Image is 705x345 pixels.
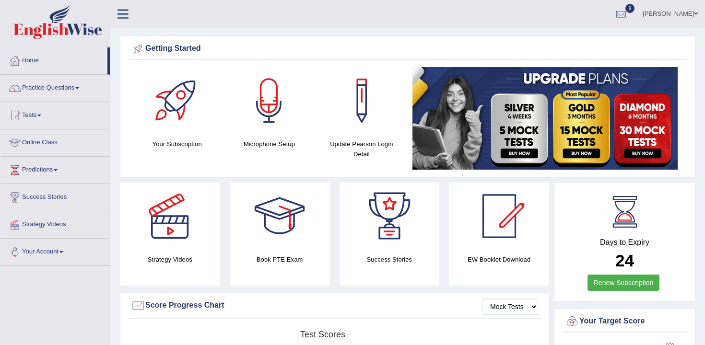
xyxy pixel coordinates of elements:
[0,47,107,71] a: Home
[565,314,684,329] div: Your Target Score
[136,139,218,149] h4: Your Subscription
[230,254,330,264] h4: Book PTE Exam
[320,139,403,159] h4: Update Pearson Login Detail
[615,251,634,270] b: 24
[0,129,110,153] a: Online Class
[300,330,345,339] tspan: Test scores
[0,184,110,208] a: Success Stories
[131,42,684,56] div: Getting Started
[0,211,110,235] a: Strategy Videos
[340,254,440,264] h4: Success Stories
[565,238,684,247] h4: Days to Expiry
[228,139,310,149] h4: Microphone Setup
[0,239,110,263] a: Your Account
[0,157,110,181] a: Predictions
[0,75,110,99] a: Practice Questions
[131,299,538,313] div: Score Progress Chart
[412,67,678,170] img: small5.jpg
[587,275,660,291] a: Renew Subscription
[0,102,110,126] a: Tests
[625,4,635,13] span: 9
[120,254,220,264] h4: Strategy Videos
[449,254,549,264] h4: EW Booklet Download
